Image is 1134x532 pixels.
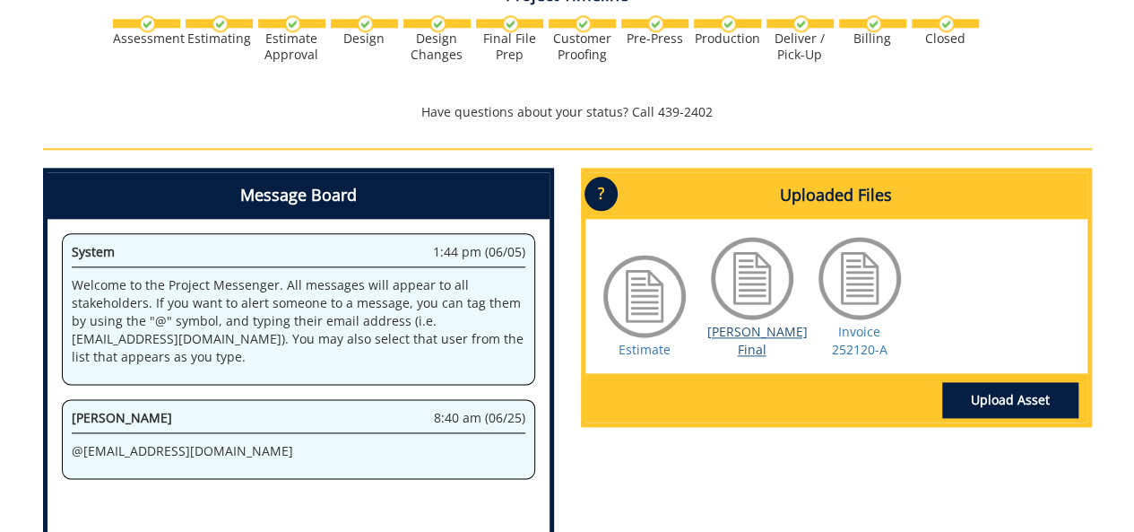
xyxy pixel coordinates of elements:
p: Have questions about your status? Call 439-2402 [43,103,1092,121]
img: checkmark [429,15,446,32]
img: checkmark [575,15,592,32]
a: Upload Asset [942,382,1078,418]
img: checkmark [212,15,229,32]
span: 8:40 am (06/25) [434,409,525,427]
img: checkmark [938,15,955,32]
div: Final File Prep [476,31,543,63]
img: checkmark [284,15,301,32]
img: checkmark [647,15,664,32]
div: Closed [912,31,979,47]
div: Pre-Press [621,31,688,47]
p: Welcome to the Project Messenger. All messages will appear to all stakeholders. If you want to al... [72,276,525,366]
div: Estimate Approval [258,31,325,63]
div: Customer Proofing [549,31,616,63]
img: checkmark [720,15,737,32]
span: System [72,243,115,260]
a: Invoice 252120-A [832,323,887,358]
a: Estimate [619,341,671,358]
div: Design Changes [403,31,471,63]
a: [PERSON_NAME] Final [707,323,808,358]
div: Billing [839,31,906,47]
h4: Uploaded Files [585,172,1087,219]
div: Estimating [186,31,253,47]
img: checkmark [357,15,374,32]
div: Assessment [113,31,180,47]
span: 1:44 pm (06/05) [433,243,525,261]
h4: Message Board [48,172,550,219]
div: Design [331,31,398,47]
img: checkmark [502,15,519,32]
p: @ [EMAIL_ADDRESS][DOMAIN_NAME] [72,442,525,460]
img: checkmark [792,15,809,32]
img: checkmark [139,15,156,32]
div: Deliver / Pick-Up [766,31,834,63]
img: checkmark [865,15,882,32]
div: Production [694,31,761,47]
p: ? [584,177,618,211]
span: [PERSON_NAME] [72,409,172,426]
